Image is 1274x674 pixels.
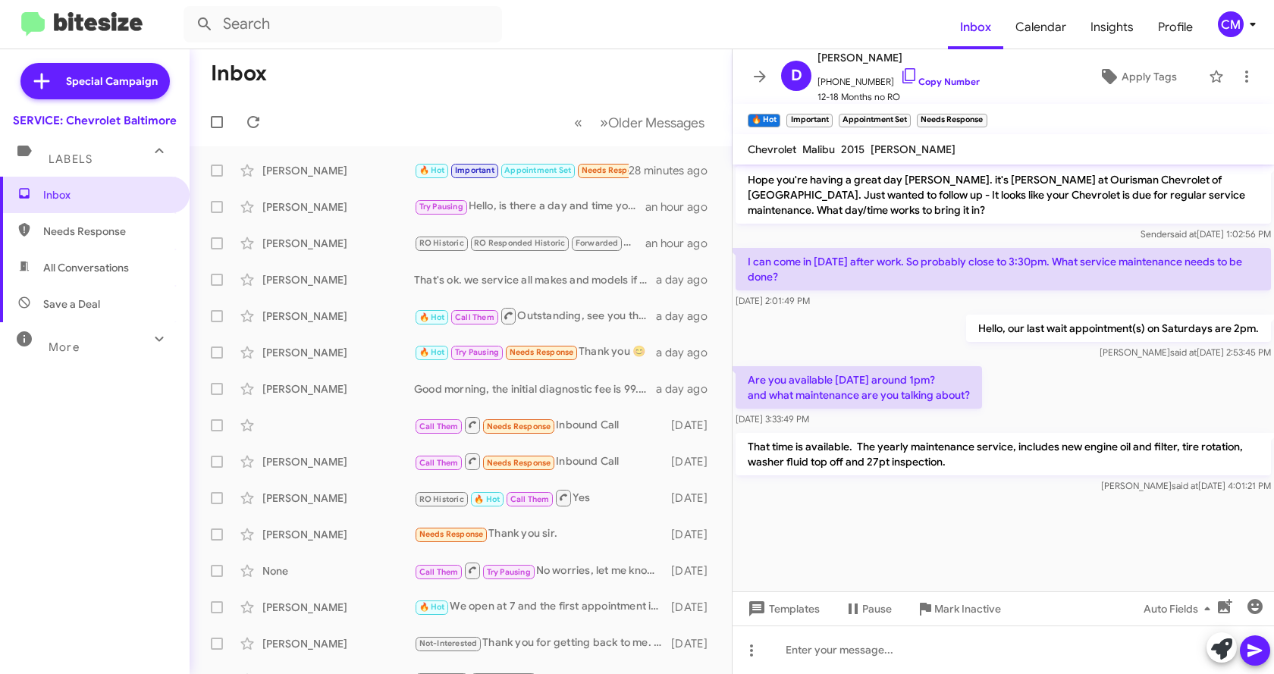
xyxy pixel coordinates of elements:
button: Previous [565,107,591,138]
div: 28 minutes ago [629,163,720,178]
span: [PERSON_NAME] [DATE] 2:53:45 PM [1100,346,1271,358]
span: Call Them [455,312,494,322]
button: Mark Inactive [904,595,1013,622]
button: CM [1205,11,1257,37]
div: Good morning, the initial diagnostic fee is 99.95, depending on the findings of the there may nee... [414,381,656,397]
div: an hour ago [645,236,720,251]
a: Inbox [948,5,1003,49]
span: [DATE] 3:33:49 PM [736,413,809,425]
small: Important [786,114,832,127]
span: Save a Deal [43,296,100,312]
div: CM [1218,11,1244,37]
span: said at [1170,346,1197,358]
div: Thank you for getting back to me. I will update my records. [414,635,670,652]
span: Sender [DATE] 1:02:56 PM [1141,228,1271,240]
span: Templates [745,595,820,622]
div: Outstanding, see you then. [414,306,656,325]
div: [PERSON_NAME] [262,491,414,506]
div: [PERSON_NAME] [262,272,414,287]
p: Are you available [DATE] around 1pm? and what maintenance are you talking about? [736,366,982,409]
div: SERVICE: Chevrolet Baltimore [13,113,177,128]
div: Hello, is there a day and time you would prefer to come in? [414,198,645,215]
div: [PERSON_NAME] [262,236,414,251]
span: Labels [49,152,93,166]
button: Apply Tags [1073,63,1201,90]
span: [PHONE_NUMBER] [817,67,980,89]
div: [DATE] [670,418,720,433]
a: Calendar [1003,5,1078,49]
span: Forwarded [572,237,622,251]
span: Needs Response [487,458,551,468]
div: [PERSON_NAME] [262,636,414,651]
div: a day ago [656,381,720,397]
span: Malibu [802,143,835,156]
span: « [574,113,582,132]
span: 2015 [841,143,864,156]
span: Needs Response [510,347,574,357]
span: 🔥 Hot [474,494,500,504]
div: [DATE] [670,454,720,469]
span: said at [1170,228,1197,240]
p: That time is available. The yearly maintenance service, includes new engine oil and filter, tire ... [736,433,1271,475]
span: Appointment Set [504,165,571,175]
div: [PERSON_NAME] [262,381,414,397]
a: Copy Number [900,76,980,87]
div: Hello, my name is [PERSON_NAME]. If you are interested in trading your vehicle. I would recommend... [414,234,645,252]
span: 🔥 Hot [419,347,445,357]
p: Hope you're having a great day [PERSON_NAME]. it's [PERSON_NAME] at Ourisman Chevrolet of [GEOGRA... [736,166,1271,224]
div: [PERSON_NAME] [262,527,414,542]
span: Pause [862,595,892,622]
span: Needs Response [487,422,551,431]
button: Next [591,107,714,138]
div: Thank you sir. [414,525,670,543]
span: Call Them [419,458,459,468]
span: Call Them [419,422,459,431]
div: Are you available [DATE] around 1pm? and what maintenance are you talking about? [414,161,629,179]
div: [DATE] [670,563,720,578]
button: Pause [832,595,904,622]
span: D [791,64,802,88]
span: Mark Inactive [934,595,1001,622]
div: Inbound Call [414,452,670,471]
a: Profile [1146,5,1205,49]
span: Needs Response [582,165,646,175]
p: I can come in [DATE] after work. So probably close to 3:30pm. What service maintenance needs to b... [736,248,1271,290]
span: Inbox [43,187,172,202]
span: Try Pausing [487,567,531,577]
div: [PERSON_NAME] [262,345,414,360]
span: [PERSON_NAME] [871,143,955,156]
div: We open at 7 and the first appointment is 730 [414,598,670,616]
div: [DATE] [670,600,720,615]
input: Search [184,6,502,42]
span: [DATE] 2:01:49 PM [736,295,810,306]
span: Special Campaign [66,74,158,89]
span: RO Historic [419,494,464,504]
span: 🔥 Hot [419,602,445,612]
span: Not-Interested [419,638,478,648]
div: [DATE] [670,527,720,542]
span: 12-18 Months no RO [817,89,980,105]
div: [PERSON_NAME] [262,199,414,215]
span: Needs Response [419,529,484,539]
span: 🔥 Hot [419,312,445,322]
nav: Page navigation example [566,107,714,138]
small: Needs Response [917,114,987,127]
p: Hello, our last wait appointment(s) on Saturdays are 2pm. [966,315,1271,342]
span: Older Messages [608,114,704,131]
div: Thank you 😊 [414,343,656,361]
span: Needs Response [43,224,172,239]
div: [DATE] [670,636,720,651]
span: Try Pausing [419,202,463,212]
a: Insights [1078,5,1146,49]
span: More [49,340,80,354]
span: [PERSON_NAME] [817,49,980,67]
span: » [600,113,608,132]
div: an hour ago [645,199,720,215]
div: a day ago [656,272,720,287]
button: Auto Fields [1131,595,1228,622]
span: 🔥 Hot [419,165,445,175]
